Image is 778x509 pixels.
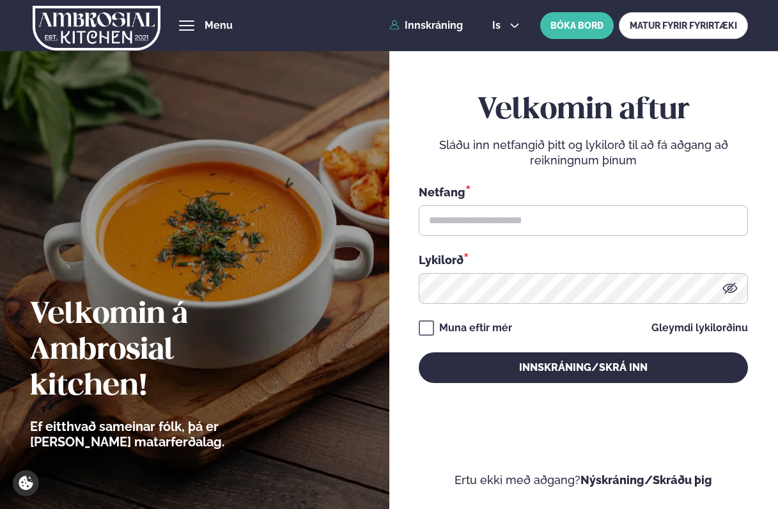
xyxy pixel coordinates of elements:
h2: Velkomin á Ambrosial kitchen! [30,297,295,405]
a: Innskráning [389,20,463,31]
img: logo [33,2,161,54]
button: is [482,20,530,31]
a: MATUR FYRIR FYRIRTÆKI [619,12,748,39]
p: Ef eitthvað sameinar fólk, þá er [PERSON_NAME] matarferðalag. [30,419,295,450]
span: is [492,20,504,31]
div: Lykilorð [419,251,748,268]
a: Gleymdi lykilorðinu [651,323,748,333]
p: Sláðu inn netfangið þitt og lykilorð til að fá aðgang að reikningnum þínum [419,137,748,168]
h2: Velkomin aftur [419,93,748,129]
a: Cookie settings [13,470,39,496]
button: hamburger [179,18,194,33]
button: Innskráning/Skrá inn [419,352,748,383]
p: Ertu ekki með aðgang? [419,473,748,488]
a: Nýskráning/Skráðu þig [580,473,712,487]
div: Netfang [419,184,748,200]
button: BÓKA BORÐ [540,12,614,39]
